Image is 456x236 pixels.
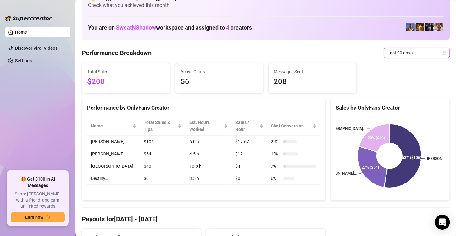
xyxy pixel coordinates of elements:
td: 10.0 h [185,160,231,172]
span: 0 % [271,175,281,182]
span: 18 % [271,150,281,157]
span: Earn now [25,215,43,220]
span: Chat Conversion [271,122,311,129]
span: Total Sales [87,68,165,75]
a: Discover Viral Videos [15,46,58,51]
td: $0 [140,172,185,185]
span: Name [91,122,131,129]
span: Last 90 days [387,48,446,58]
span: Active Chats [181,68,258,75]
td: 3.5 h [185,172,231,185]
span: 4 [226,24,229,31]
a: Settings [15,58,32,63]
span: 🎁 Get $100 in AI Messages [11,176,65,188]
span: 20 % [271,138,281,145]
span: 56 [181,76,258,88]
th: Name [87,116,140,136]
td: 4.5 h [185,148,231,160]
span: $200 [87,76,165,88]
span: Check what you achieved this month [88,2,443,9]
img: Marvin [425,23,434,31]
div: Sales by OnlyFans Creator [336,104,444,112]
img: Marvin [415,23,424,31]
td: $0 [231,172,267,185]
span: arrow-right [46,215,50,219]
td: $4 [231,160,267,172]
span: 7 % [271,163,281,170]
th: Total Sales & Tips [140,116,185,136]
h4: Payouts for [DATE] - [DATE] [82,215,450,223]
a: Home [15,30,27,35]
div: Performance by OnlyFans Creator [87,104,320,112]
img: Destiny [434,23,443,31]
td: $17.67 [231,136,267,148]
h4: Performance Breakdown [82,48,152,57]
td: $40 [140,160,185,172]
span: SweatNShadow [116,24,156,31]
span: 208 [274,76,351,88]
td: $54 [140,148,185,160]
td: [GEOGRAPHIC_DATA]… [87,160,140,172]
td: $12 [231,148,267,160]
td: [PERSON_NAME]… [87,136,140,148]
span: Total Sales & Tips [144,119,176,133]
text: [GEOGRAPHIC_DATA]… [327,126,365,131]
text: [PERSON_NAME]… [325,171,357,176]
td: Destiny… [87,172,140,185]
h1: You are on workspace and assigned to creators [88,24,252,31]
td: [PERSON_NAME]… [87,148,140,160]
div: Est. Hours Worked [189,119,223,133]
span: Share [PERSON_NAME] with a friend, and earn unlimited rewards [11,191,65,210]
img: Dallas [406,23,415,31]
td: $106 [140,136,185,148]
img: logo-BBDzfeDw.svg [5,15,52,21]
th: Sales / Hour [231,116,267,136]
div: Open Intercom Messenger [435,215,450,230]
span: calendar [442,51,446,55]
span: Messages Sent [274,68,351,75]
td: 6.0 h [185,136,231,148]
button: Earn nowarrow-right [11,212,65,222]
th: Chat Conversion [267,116,320,136]
span: Sales / Hour [235,119,258,133]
